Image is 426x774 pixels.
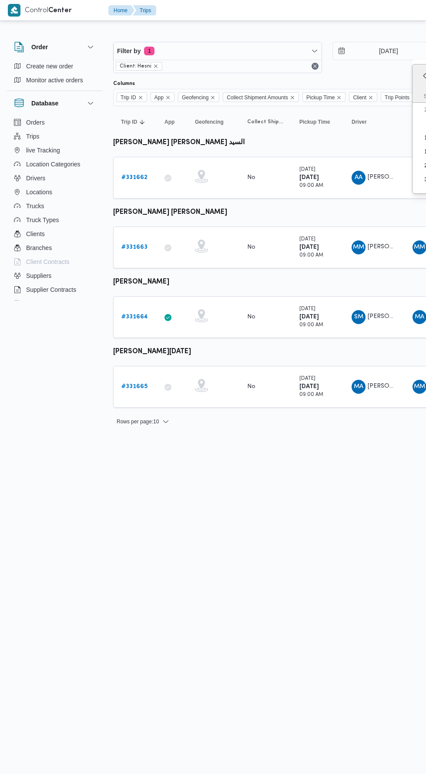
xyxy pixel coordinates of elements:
span: Clients [26,229,45,239]
span: Locations [26,187,52,197]
a: #331662 [121,172,148,183]
button: Database [14,98,96,108]
span: App [164,118,174,125]
button: Rows per page:10 [113,416,173,427]
span: Devices [26,298,48,309]
a: #331663 [121,242,148,253]
button: Remove Pickup Time from selection in this group [336,95,342,100]
span: MM [414,380,425,394]
span: AA [355,171,362,185]
div: Muhammad Ammad Rmdhan Alsaid Muhammad [352,380,366,394]
span: Branches [26,243,52,253]
img: X8yXhbKr1z7QwAAAABJRU5ErkJggg== [8,4,20,17]
span: Collect Shipment Amounts [247,118,284,125]
span: Collect Shipment Amounts [227,93,288,102]
span: Client: Hesni [120,62,151,70]
button: Geofencing [191,115,235,129]
small: 09:00 AM [299,183,323,188]
button: Supplier Contracts [10,283,99,297]
b: # 331665 [121,384,148,389]
button: Locations [10,185,99,199]
button: Client Contracts [10,255,99,269]
button: Order [14,42,96,52]
button: Driver [348,115,400,129]
div: Database [7,115,103,304]
span: Trip ID; Sorted in descending order [121,118,137,125]
span: Pickup Time [299,118,330,125]
span: Drivers [26,173,45,183]
div: No [247,313,255,321]
b: [PERSON_NAME] [PERSON_NAME] السيد [113,139,245,146]
small: [DATE] [299,376,315,381]
span: Orders [26,117,45,128]
button: Remove App from selection in this group [165,95,171,100]
button: Pickup Time [296,115,339,129]
b: [PERSON_NAME] [PERSON_NAME] [113,209,227,216]
b: [DATE] [299,175,319,180]
button: Trips [10,129,99,143]
span: Driver [352,118,367,125]
span: Trip ID [121,93,136,102]
b: # 331664 [121,314,148,320]
span: App [151,92,174,102]
span: Geofencing [182,93,208,102]
button: Remove Trip ID from selection in this group [138,95,143,100]
button: Remove Collect Shipment Amounts from selection in this group [290,95,295,100]
button: Remove Client from selection in this group [368,95,373,100]
span: Trucks [26,201,44,211]
button: Home [108,5,134,16]
b: # 331663 [121,244,148,250]
span: MM [414,240,425,254]
button: Filter by1 active filters [114,42,322,60]
button: Remove [310,61,320,71]
b: [DATE] [299,384,319,389]
span: Truck Types [26,215,59,225]
b: # 331662 [121,175,148,180]
b: [DATE] [299,314,319,320]
span: Suppliers [26,270,51,281]
button: Trip IDSorted in descending order [117,115,152,129]
small: 09:00 AM [299,253,323,258]
button: Drivers [10,171,99,185]
button: Create new order [10,59,99,73]
span: App [154,93,164,102]
span: Trips [26,131,40,142]
span: Trip Points [381,92,420,102]
div: No [247,174,255,182]
button: Branches [10,241,99,255]
span: Client [349,92,377,102]
span: 1 active filters [144,47,154,55]
a: #331665 [121,382,148,392]
b: Center [48,7,72,14]
span: Trip ID [117,92,147,102]
button: Remove Trip Points from selection in this group [411,95,416,100]
h3: Database [31,98,58,108]
div: Muhammad Manib Muhammad Abadalamuqusod [352,240,366,254]
div: Order [7,59,103,91]
span: Geofencing [195,118,224,125]
button: Trips [133,5,156,16]
span: Trip Points [385,93,409,102]
small: [DATE] [299,307,315,311]
button: remove selected entity [153,64,158,69]
div: Salam Muhammad Abadalltaif Salam [352,310,366,324]
button: Truck Types [10,213,99,227]
button: Orders [10,115,99,129]
button: Location Categories [10,157,99,171]
button: Clients [10,227,99,241]
span: Client Contracts [26,257,70,267]
span: Supplier Contracts [26,284,76,295]
button: Monitor active orders [10,73,99,87]
h3: Order [31,42,48,52]
div: No [247,383,255,391]
span: MM [353,240,364,254]
button: live Tracking [10,143,99,157]
span: live Tracking [26,145,60,155]
span: Rows per page : 10 [117,416,159,427]
a: #331664 [121,312,148,322]
button: Suppliers [10,269,99,283]
svg: Sorted in descending order [139,118,146,125]
b: [PERSON_NAME][DATE] [113,348,191,355]
span: Create new order [26,61,73,71]
div: Abad Alihafz Alsaid Abadalihafz Alsaid [352,171,366,185]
